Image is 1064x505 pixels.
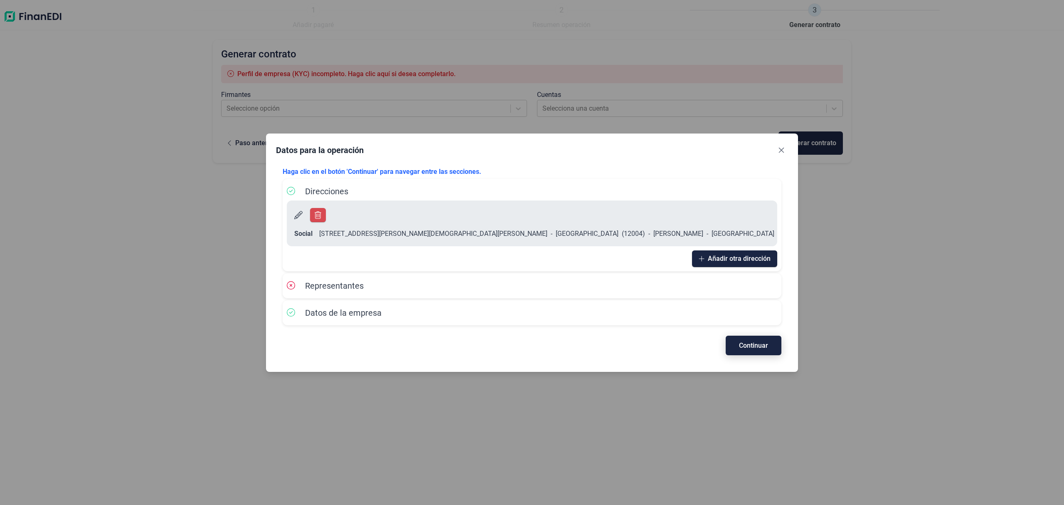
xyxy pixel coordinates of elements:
span: Continuar [739,342,768,349]
b: Social [294,230,313,238]
span: ( 12004 ) [622,229,645,239]
span: - [707,229,708,239]
span: Representantes [305,281,364,291]
span: - [551,229,552,239]
span: [GEOGRAPHIC_DATA] [556,229,618,239]
button: Close [775,144,788,157]
span: - [648,229,650,239]
span: [STREET_ADDRESS][PERSON_NAME][DEMOGRAPHIC_DATA][PERSON_NAME] [319,229,547,239]
div: Datos para la operación [276,144,364,156]
button: Continuar [726,336,781,355]
span: Añadir otra dirección [708,255,771,262]
p: Haga clic en el botón 'Continuar' para navegar entre las secciones. [283,167,781,177]
button: Añadir otra dirección [692,250,777,267]
span: [GEOGRAPHIC_DATA] [712,229,774,239]
span: Datos de la empresa [305,308,382,318]
span: Direcciones [305,186,348,196]
span: [PERSON_NAME] [653,229,703,239]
